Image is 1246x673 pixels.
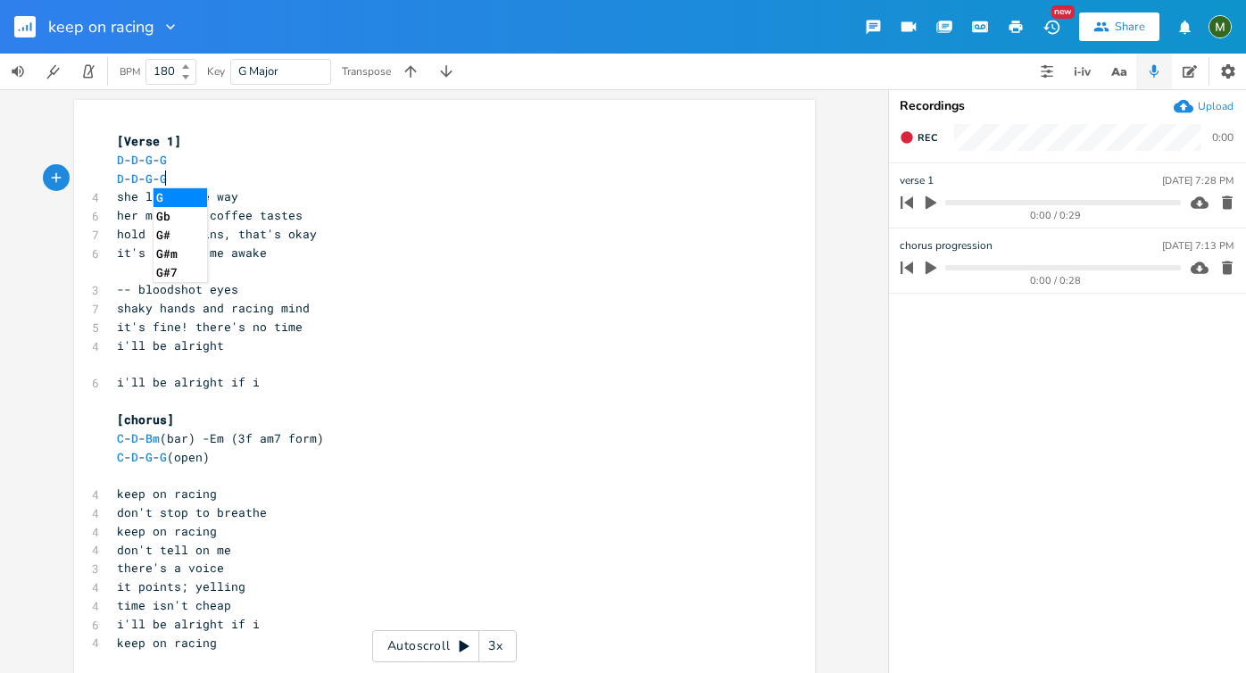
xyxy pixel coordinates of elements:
div: Autoscroll [372,630,517,662]
div: Share [1115,19,1145,35]
div: New [1051,5,1075,19]
span: Rec [918,131,937,145]
span: - - (bar) -Em (3f am7 form) [117,430,324,446]
span: G [160,170,167,187]
span: - - - [117,152,167,168]
button: New [1034,11,1069,43]
span: it's keeping me awake [117,245,267,261]
span: [chorus] [117,411,174,428]
span: D [117,152,124,168]
div: 0:00 [1212,132,1234,143]
div: 3x [479,630,511,662]
span: hold the fixins, that's okay [117,226,317,242]
span: G [145,170,153,187]
button: Share [1079,12,1159,41]
span: keep on racing [117,635,217,651]
span: i'll be alright if i [117,374,260,390]
button: Rec [893,123,944,152]
span: - - - [117,170,167,187]
div: Key [207,66,225,77]
span: keep on racing [117,523,217,539]
span: D [131,170,138,187]
span: G [160,449,167,465]
div: [DATE] 7:28 PM [1162,176,1234,186]
li: G#7 [154,263,207,282]
div: 0:00 / 0:29 [931,211,1181,220]
span: D [117,170,124,187]
span: her midnight coffee tastes [117,207,303,223]
span: D [131,152,138,168]
span: G [160,152,167,168]
span: don't tell on me [117,542,231,558]
span: Bm [145,430,160,446]
span: verse 1 [900,172,934,189]
div: BPM [120,67,140,77]
span: there's a voice [117,560,224,576]
span: chorus progression [900,237,993,254]
span: G [145,152,153,168]
div: Upload [1198,99,1234,113]
span: she likes the way [117,188,238,204]
span: time isn't cheap [117,597,231,613]
span: C [117,449,124,465]
span: i'll be alright [117,337,224,353]
img: madelinetaylor21 [1209,15,1232,38]
span: D [131,449,138,465]
span: D [131,430,138,446]
span: [Verse 1] [117,133,181,149]
span: it points; yelling [117,578,245,594]
span: shaky hands and racing mind [117,300,310,316]
li: Gb [154,207,207,226]
li: G#m [154,245,207,263]
span: it's fine! there's no time [117,319,303,335]
span: -- bloodshot eyes [117,281,238,297]
div: Recordings [900,100,1235,112]
button: Upload [1174,96,1234,116]
span: i'll be alright if i [117,616,260,632]
div: Transpose [342,66,391,77]
div: [DATE] 7:13 PM [1162,241,1234,251]
span: C [117,430,124,446]
span: G [145,449,153,465]
span: - - - (open) [117,449,210,465]
li: G [154,188,207,207]
span: keep on racing [117,486,217,502]
span: don't stop to breathe [117,504,267,520]
span: keep on racing [48,19,154,35]
li: G# [154,226,207,245]
span: G Major [238,63,278,79]
div: 0:00 / 0:28 [931,276,1181,286]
